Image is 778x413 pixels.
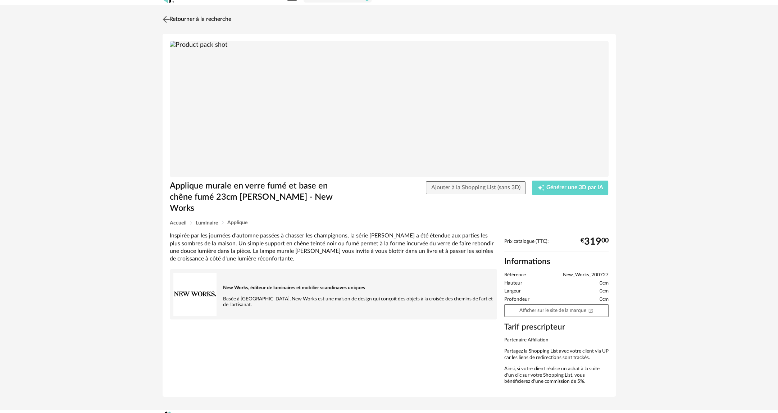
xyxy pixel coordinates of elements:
[223,285,365,290] b: New Works
[173,273,217,316] img: brand logo
[431,185,520,190] span: Ajouter à la Shopping List (sans 3D)
[196,221,218,226] span: Luminaire
[584,239,601,245] span: 319
[581,239,609,245] div: € 00
[504,322,609,332] h3: Tarif prescripteur
[504,348,609,361] p: Partagez la Shopping List avec votre client via UP car les liens de redirections sont trackés.
[227,220,247,225] span: Applique
[504,304,609,317] a: Afficher sur le site de la marqueOpen In New icon
[504,280,522,287] span: Hauteur
[504,288,521,295] span: Largeur
[504,366,609,385] p: Ainsi, si votre client réalise un achat à la suite d'un clic sur votre Shopping List, vous bénéfi...
[170,221,186,226] span: Accueil
[563,272,609,278] span: New_Works_200727
[161,12,231,27] a: Retourner à la recherche
[600,280,609,287] span: 0cm
[504,272,526,278] span: Référence
[600,288,609,295] span: 0cm
[600,296,609,303] span: 0cm
[248,285,365,290] b: , éditeur de luminaires et mobilier scandinaves uniques
[170,41,609,177] img: Product pack shot
[173,296,493,308] p: Basée à [GEOGRAPHIC_DATA], New Works est une maison de design qui conçoit des objets à la croisée...
[532,181,608,195] button: Creation icon Générer une 3D par IA
[504,239,609,252] div: Prix catalogue (TTC):
[504,296,529,303] span: Profondeur
[170,181,349,214] h1: Applique murale en verre fumé et base en chêne fumé 23cm [PERSON_NAME] - New Works
[546,185,603,191] span: Générer une 3D par IA
[588,308,593,313] span: Open In New icon
[161,14,171,24] img: svg+xml;base64,PHN2ZyB3aWR0aD0iMjQiIGhlaWdodD0iMjQiIHZpZXdCb3g9IjAgMCAyNCAyNCIgZmlsbD0ibm9uZSIgeG...
[504,337,609,344] p: Partenaire Affiliation
[170,232,497,263] div: Inspirée par les journées d'automne passées à chasser les champignons, la série [PERSON_NAME] a é...
[537,184,545,191] span: Creation icon
[426,181,526,194] button: Ajouter à la Shopping List (sans 3D)
[170,220,609,226] div: Breadcrumb
[504,257,609,267] h2: Informations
